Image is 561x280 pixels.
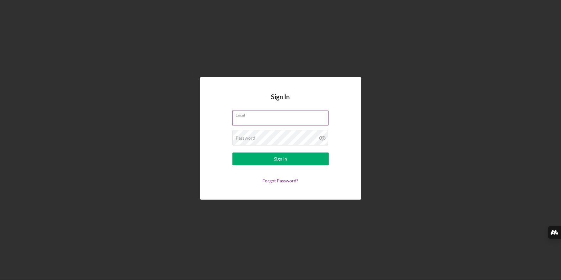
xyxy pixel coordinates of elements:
h4: Sign In [271,93,290,110]
div: Sign In [274,153,287,165]
a: Forgot Password? [263,178,299,183]
label: Email [236,110,329,118]
button: Sign In [232,153,329,165]
label: Password [236,136,256,141]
